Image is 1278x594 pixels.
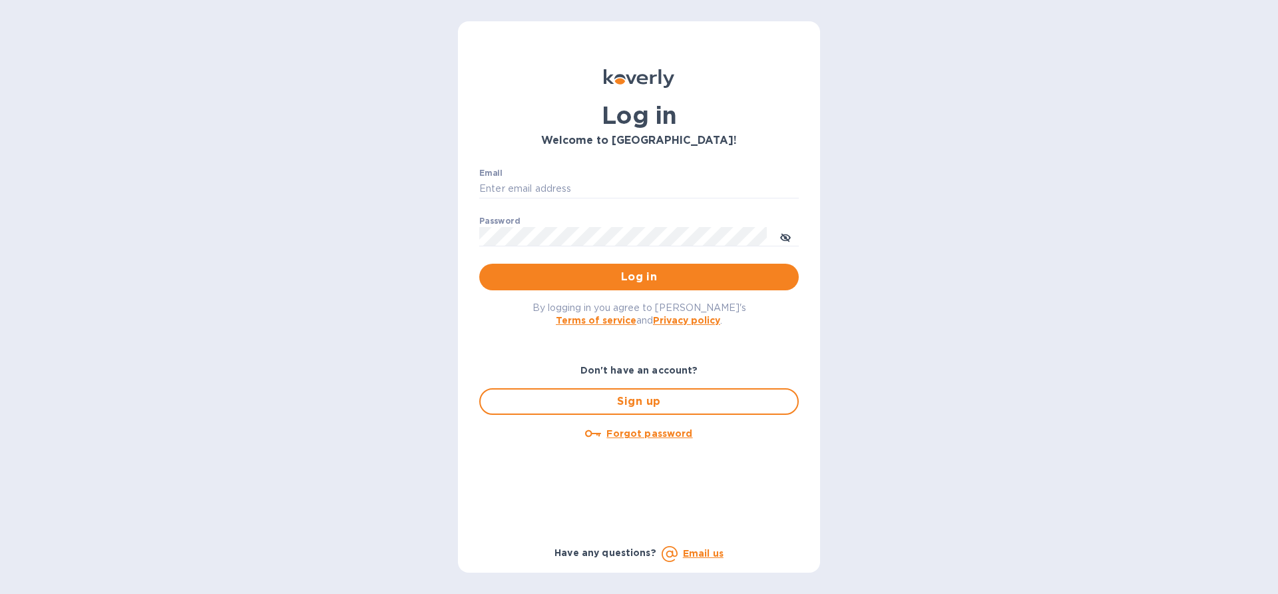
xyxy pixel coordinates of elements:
a: Terms of service [556,315,636,326]
span: Sign up [491,394,787,410]
button: Sign up [479,388,799,415]
span: Log in [490,269,788,285]
b: Have any questions? [554,547,656,558]
a: Email us [683,548,724,559]
label: Password [479,217,520,225]
u: Forgot password [606,428,692,439]
a: Privacy policy [653,315,720,326]
input: Enter email address [479,179,799,199]
span: By logging in you agree to [PERSON_NAME]'s and . [532,302,746,326]
button: Log in [479,264,799,290]
img: Koverly [604,69,674,88]
b: Don't have an account? [580,365,698,376]
label: Email [479,169,503,177]
h3: Welcome to [GEOGRAPHIC_DATA]! [479,135,799,147]
h1: Log in [479,101,799,129]
button: toggle password visibility [772,223,799,250]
